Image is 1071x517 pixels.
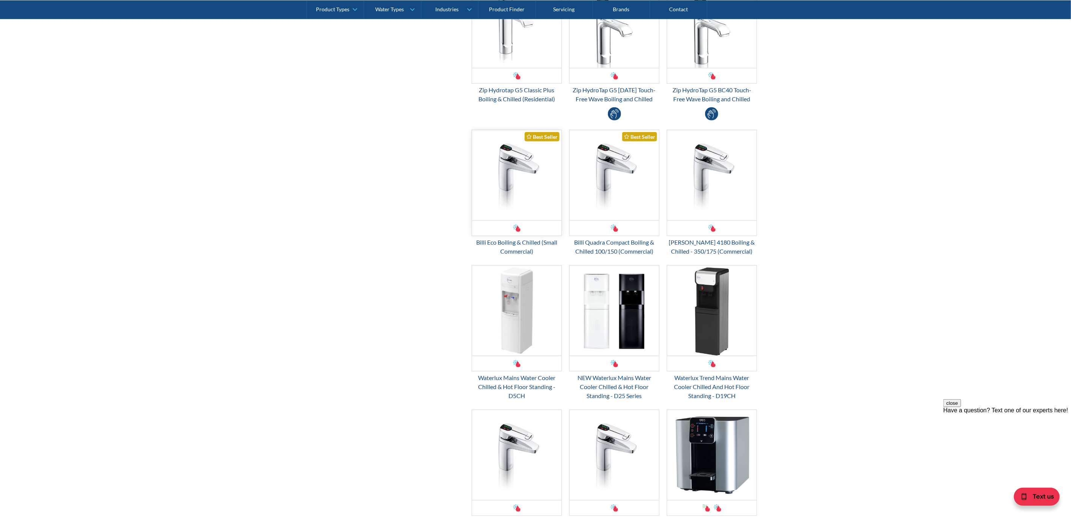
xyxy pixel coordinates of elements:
a: Billi Eco Boiling & Chilled (Small Commercial)Best SellerBilli Eco Boiling & Chilled (Small Comme... [472,130,562,256]
div: Zip Hydrotap G5 Classic Plus Boiling & Chilled (Residential) [472,86,562,104]
a: Billi Quadra 4180 Boiling & Chilled - 350/175 (Commercial)[PERSON_NAME] 4180 Boiling & Chilled - ... [667,130,757,256]
div: Waterlux Mains Water Cooler Chilled & Hot Floor Standing - D5CH [472,373,562,400]
img: Billi Quadra Compact Boiling & Chilled 100/150 (Commercial) [570,130,659,220]
a: Waterlux Mains Water Cooler Chilled & Hot Floor Standing - D5CHWaterlux Mains Water Cooler Chille... [472,265,562,400]
div: Water Types [376,6,404,12]
iframe: podium webchat widget prompt [943,399,1071,489]
div: Billi Eco Boiling & Chilled (Small Commercial) [472,238,562,256]
img: Billi Quadra 460 Boiling & Chilled - 180/175 (Commercial) [570,410,659,500]
div: Billi Quadra Compact Boiling & Chilled 100/150 (Commercial) [569,238,659,256]
div: Zip HydroTap G5 [DATE] Touch-Free Wave Boiling and Chilled [569,86,659,104]
div: Best Seller [622,132,657,141]
img: Billi Eco Boiling & Chilled (Small Commercial) [472,130,561,220]
img: NEW Waterlux Mains Water Cooler Chilled & Hot Floor Standing - D25 Series [570,266,659,356]
div: Best Seller [525,132,560,141]
img: BIBO Counter Top Boiling, Chilled & Ambient Water Filtration & Purification System [667,410,757,500]
div: [PERSON_NAME] 4180 Boiling & Chilled - 350/175 (Commercial) [667,238,757,256]
img: Billi Quadra 4180 Boiling & Chilled - 350/175 (Commercial) [667,130,757,220]
div: NEW Waterlux Mains Water Cooler Chilled & Hot Floor Standing - D25 Series [569,373,659,400]
div: Waterlux Trend Mains Water Cooler Chilled And Hot Floor Standing - D19CH [667,373,757,400]
iframe: podium webchat widget bubble [996,479,1071,517]
a: Billi Quadra Compact Boiling & Chilled 100/150 (Commercial)Best SellerBilli Quadra Compact Boilin... [569,130,659,256]
div: Zip HydroTap G5 BC40 Touch-Free Wave Boiling and Chilled [667,86,757,104]
img: Waterlux Trend Mains Water Cooler Chilled And Hot Floor Standing - D19CH [667,266,757,356]
div: Product Types [316,6,349,12]
img: Waterlux Mains Water Cooler Chilled & Hot Floor Standing - D5CH [472,266,561,356]
img: Billi Quadra 440 Boiling & Chilled - 150/175 (Commercial) [472,410,561,500]
a: Waterlux Trend Mains Water Cooler Chilled And Hot Floor Standing - D19CHWaterlux Trend Mains Wate... [667,265,757,400]
a: NEW Waterlux Mains Water Cooler Chilled & Hot Floor Standing - D25 Series NEW Waterlux Mains Wate... [569,265,659,400]
div: Industries [435,6,459,12]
